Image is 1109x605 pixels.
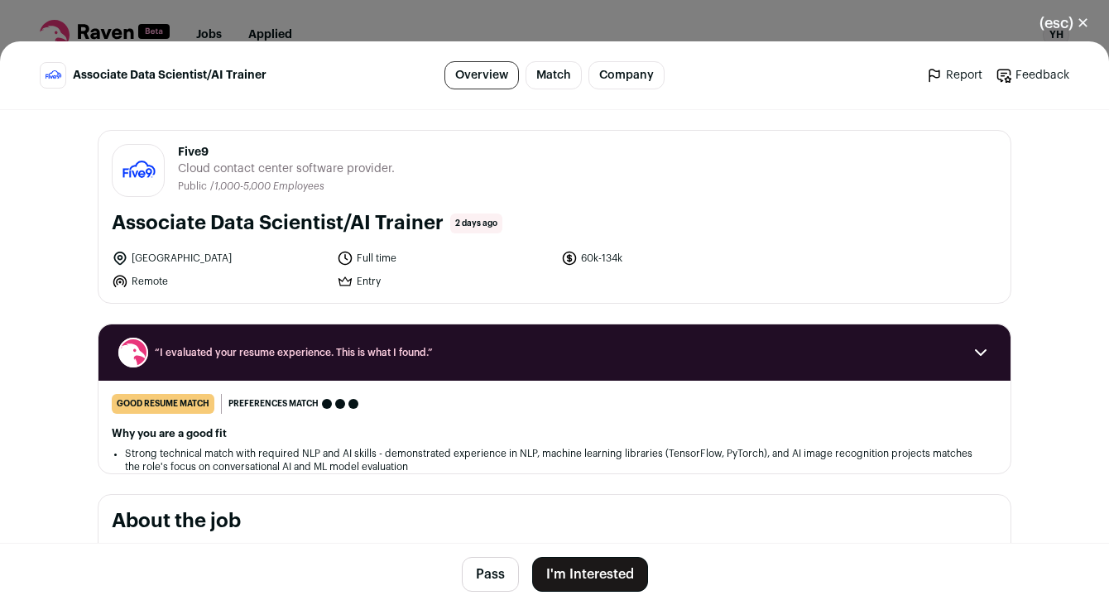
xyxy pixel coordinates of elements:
[73,67,266,84] span: Associate Data Scientist/AI Trainer
[112,508,997,535] h2: About the job
[526,61,582,89] a: Match
[112,273,327,290] li: Remote
[337,250,552,266] li: Full time
[210,180,324,193] li: /
[337,273,552,290] li: Entry
[155,346,954,359] span: “I evaluated your resume experience. This is what I found.”
[1020,5,1109,41] button: Close modal
[462,557,519,592] button: Pass
[178,180,210,193] li: Public
[228,396,319,412] span: Preferences match
[112,250,327,266] li: [GEOGRAPHIC_DATA]
[996,67,1069,84] a: Feedback
[41,65,65,84] img: 34bc6530f1fa8ec4b706cf0d238e1a878ffc41edc24410325eaebfbd31457ce1.png
[113,151,164,190] img: 34bc6530f1fa8ec4b706cf0d238e1a878ffc41edc24410325eaebfbd31457ce1.png
[112,394,214,414] div: good resume match
[532,557,648,592] button: I'm Interested
[561,250,776,266] li: 60k-134k
[178,161,395,177] span: Cloud contact center software provider.
[450,214,502,233] span: 2 days ago
[125,447,984,473] li: Strong technical match with required NLP and AI skills - demonstrated experience in NLP, machine ...
[588,61,665,89] a: Company
[112,427,997,440] h2: Why you are a good fit
[444,61,519,89] a: Overview
[112,210,444,237] h1: Associate Data Scientist/AI Trainer
[214,181,324,191] span: 1,000-5,000 Employees
[178,144,395,161] span: Five9
[926,67,982,84] a: Report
